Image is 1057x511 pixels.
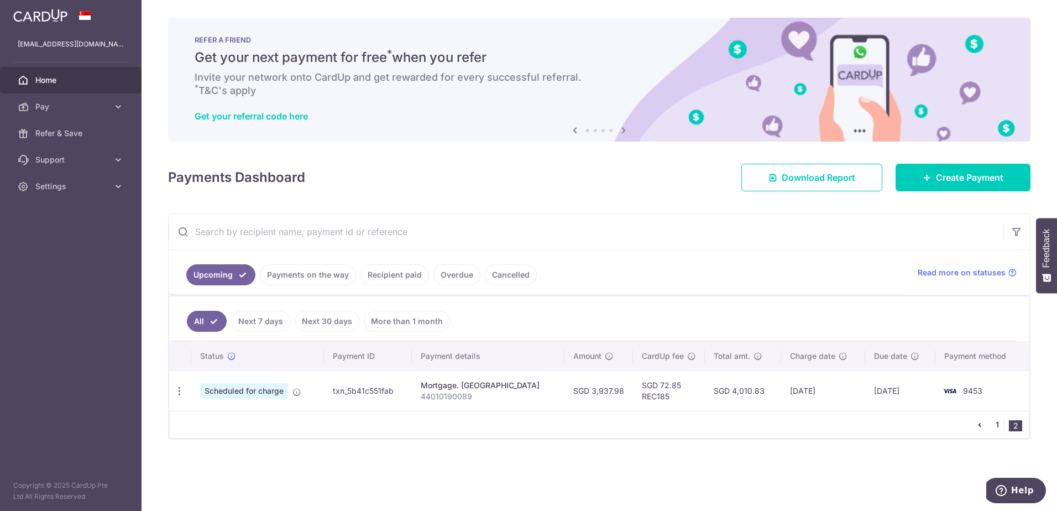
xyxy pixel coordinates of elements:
[782,171,855,184] span: Download Report
[790,351,835,362] span: Charge date
[936,171,1003,184] span: Create Payment
[781,371,865,411] td: [DATE]
[35,181,108,192] span: Settings
[986,478,1046,505] iframe: Opens a widget where you can find more information
[705,371,781,411] td: SGD 4,010.83
[195,111,308,122] a: Get your referral code here
[935,342,1029,371] th: Payment method
[231,311,290,332] a: Next 7 days
[195,71,1004,97] h6: Invite your network onto CardUp and get rewarded for every successful referral. T&C's apply
[896,164,1030,191] a: Create Payment
[195,35,1004,44] p: REFER A FRIEND
[1009,420,1022,431] li: 2
[714,351,750,362] span: Total amt.
[865,371,935,411] td: [DATE]
[169,214,1003,249] input: Search by recipient name, payment id or reference
[187,311,227,332] a: All
[360,264,429,285] a: Recipient paid
[973,411,1029,438] nav: pager
[324,342,412,371] th: Payment ID
[168,168,305,187] h4: Payments Dashboard
[200,351,224,362] span: Status
[1036,218,1057,293] button: Feedback - Show survey
[991,418,1004,431] a: 1
[421,391,556,402] p: 44010190089
[633,371,705,411] td: SGD 72.85 REC185
[35,75,108,86] span: Home
[35,128,108,139] span: Refer & Save
[963,386,982,395] span: 9453
[35,154,108,165] span: Support
[485,264,537,285] a: Cancelled
[295,311,359,332] a: Next 30 days
[918,267,1006,278] span: Read more on statuses
[642,351,684,362] span: CardUp fee
[186,264,255,285] a: Upcoming
[35,101,108,112] span: Pay
[573,351,601,362] span: Amount
[168,18,1030,142] img: RAF banner
[18,39,124,50] p: [EMAIL_ADDRESS][DOMAIN_NAME]
[195,49,1004,66] h5: Get your next payment for free when you refer
[433,264,480,285] a: Overdue
[260,264,356,285] a: Payments on the way
[564,371,633,411] td: SGD 3,937.98
[874,351,907,362] span: Due date
[421,380,556,391] div: Mortgage. [GEOGRAPHIC_DATA]
[741,164,882,191] a: Download Report
[13,9,67,22] img: CardUp
[1042,229,1051,268] span: Feedback
[918,267,1017,278] a: Read more on statuses
[200,383,288,399] span: Scheduled for charge
[412,342,564,371] th: Payment details
[364,311,450,332] a: More than 1 month
[324,371,412,411] td: txn_5b41c551fab
[939,384,961,398] img: Bank Card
